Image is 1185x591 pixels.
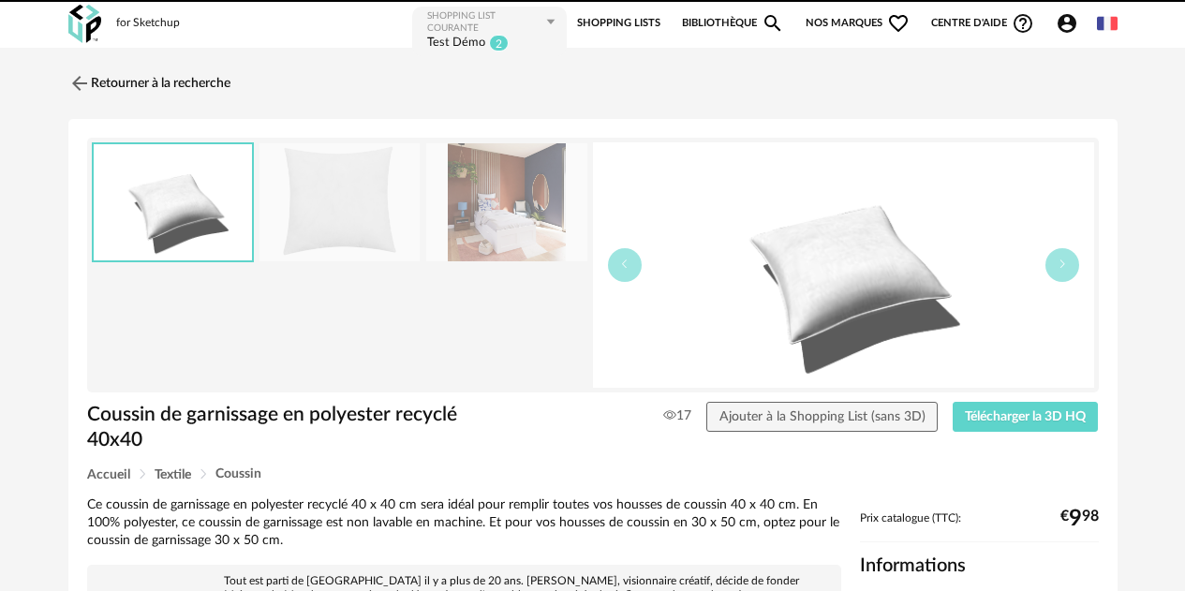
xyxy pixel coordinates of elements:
div: Shopping List courante [427,10,544,35]
div: Prix catalogue (TTC): [860,511,1099,542]
img: fr [1097,13,1118,34]
button: Ajouter à la Shopping List (sans 3D) [706,402,938,432]
button: Télécharger la 3D HQ [953,402,1099,432]
span: Coussin [215,467,261,480]
sup: 2 [489,35,509,52]
img: svg+xml;base64,PHN2ZyB3aWR0aD0iMjQiIGhlaWdodD0iMjQiIHZpZXdCb3g9IjAgMCAyNCAyNCIgZmlsbD0ibm9uZSIgeG... [68,72,91,95]
span: Heart Outline icon [887,12,910,35]
div: Breadcrumb [87,467,1099,481]
span: Account Circle icon [1056,12,1087,35]
span: Télécharger la 3D HQ [965,410,1086,423]
img: coussin-de-garnissage-en-polyester-recycle-40x40-1000-2-9-79030010_5.jpg [426,143,587,262]
img: OXP [68,5,101,43]
img: coussin-de-garnissage-en-polyester-recycle-40x40-1000-2-9-79030010_2.jpg [259,143,421,262]
span: Centre d'aideHelp Circle Outline icon [931,12,1035,35]
span: Accueil [87,468,130,481]
span: 9 [1069,512,1082,525]
h2: Informations [860,554,1099,578]
img: thumbnail.png [593,142,1094,388]
span: 17 [663,407,691,424]
span: Nos marques [806,5,911,42]
div: € 98 [1060,512,1099,525]
span: Textile [155,468,191,481]
a: BibliothèqueMagnify icon [682,5,785,42]
span: Ajouter à la Shopping List (sans 3D) [719,410,926,423]
a: Shopping Lists [577,5,660,42]
div: for Sketchup [116,16,180,31]
span: Help Circle Outline icon [1012,12,1034,35]
div: Ce coussin de garnissage en polyester recyclé 40 x 40 cm sera idéal pour remplir toutes vos houss... [87,496,841,550]
a: Retourner à la recherche [68,63,230,104]
span: Account Circle icon [1056,12,1078,35]
h1: Coussin de garnissage en polyester recyclé 40x40 [87,402,497,453]
img: thumbnail.png [94,144,253,261]
div: Test Démo [427,35,485,52]
span: Magnify icon [762,12,784,35]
